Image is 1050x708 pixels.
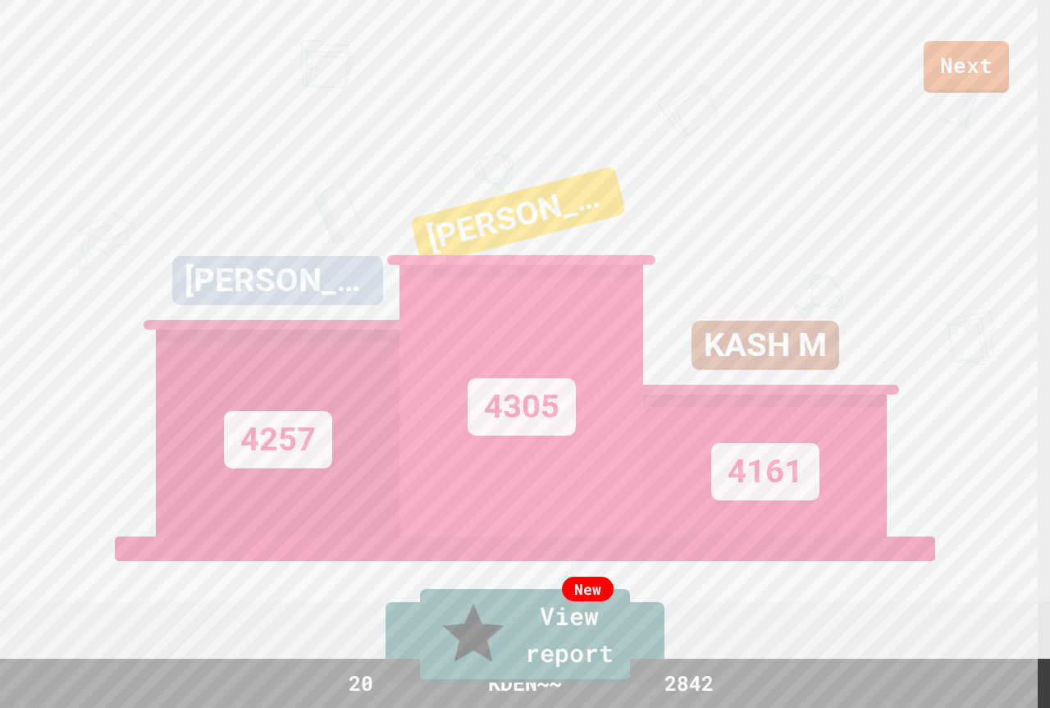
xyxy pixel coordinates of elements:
a: View report [420,589,630,683]
div: 4161 [711,443,819,500]
div: 4305 [468,378,576,436]
div: [PERSON_NAME] [410,166,627,267]
div: [PERSON_NAME] H [172,256,383,305]
a: Next [924,41,1009,93]
div: 4257 [224,411,332,468]
div: New [562,577,614,601]
div: KASH M [692,321,839,370]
